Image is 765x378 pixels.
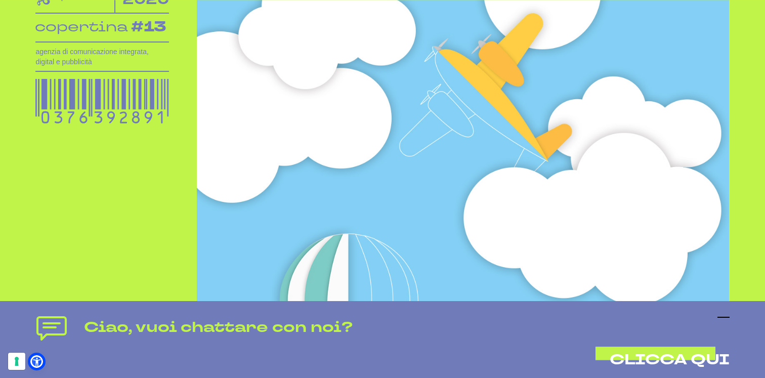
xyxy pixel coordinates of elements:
span: CLICCA QUI [610,350,730,369]
tspan: #13 [131,17,165,37]
tspan: copertina [35,17,128,35]
h1: agenzia di comunicazione integrata, digital e pubblicità [35,47,168,67]
button: CLICCA QUI [610,352,730,368]
button: Le tue preferenze relative al consenso per le tecnologie di tracciamento [8,353,25,370]
h4: Ciao, vuoi chattare con noi? [84,316,353,339]
a: Open Accessibility Menu [30,355,43,368]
